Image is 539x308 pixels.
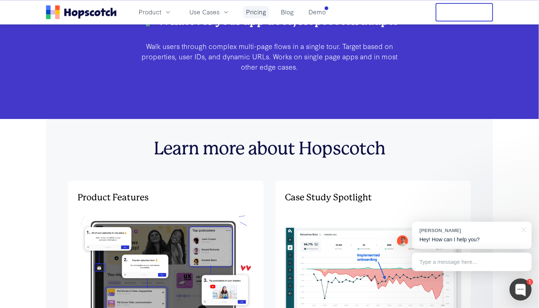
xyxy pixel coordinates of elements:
[527,279,533,285] div: 1
[420,227,517,234] div: [PERSON_NAME]
[134,6,176,18] button: Product
[436,3,493,21] button: Free Trial
[78,190,254,205] h3: Product Features
[412,253,532,271] div: Type a message here...
[285,190,461,205] h3: Case Study Spotlight
[278,6,297,18] a: Blog
[243,6,269,18] a: Pricing
[420,236,524,244] p: Hey! How can I help you?
[68,138,471,160] h2: Learn more about Hopscotch
[397,235,408,246] img: Mark Spera
[139,7,161,17] span: Product
[189,7,219,17] span: Use Cases
[140,41,399,72] p: Walk users through complex multi-page flows in a single tour. Target based on properties, user ID...
[46,5,117,19] a: Home
[306,6,329,18] a: Demo
[185,6,234,18] button: Use Cases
